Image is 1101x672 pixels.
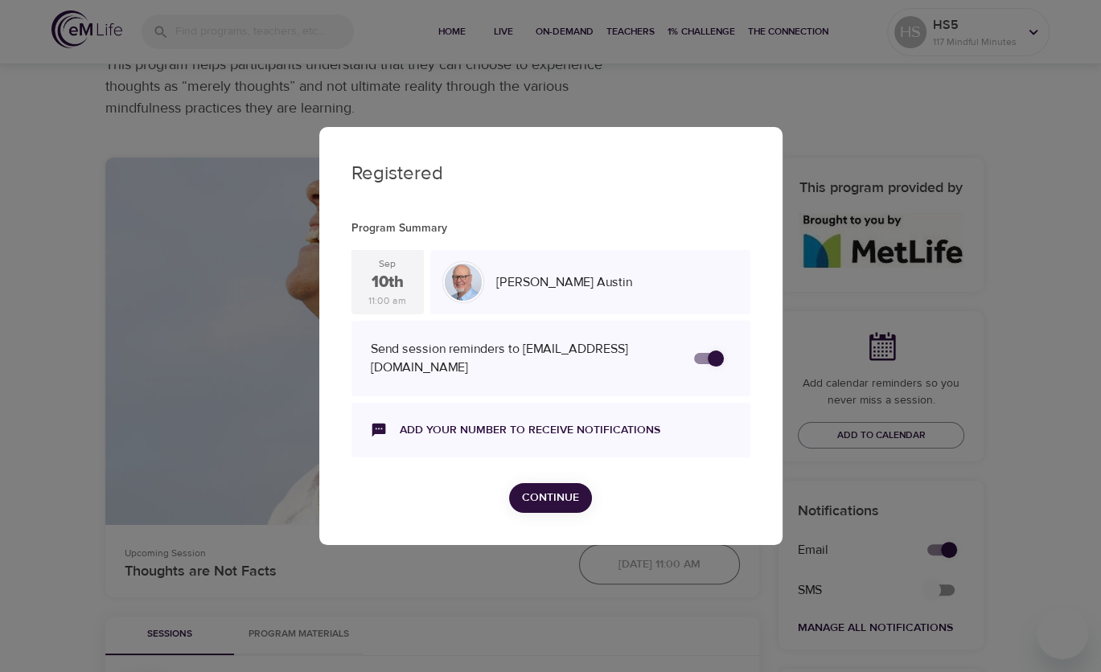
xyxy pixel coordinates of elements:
[351,159,750,188] p: Registered
[372,271,404,294] div: 10th
[522,488,579,508] span: Continue
[379,257,396,271] div: Sep
[490,267,744,298] div: [PERSON_NAME] Austin
[351,220,750,237] p: Program Summary
[368,294,406,308] div: 11:00 am
[400,422,660,438] a: Add your number to receive notifications
[371,340,678,377] div: Send session reminders to [EMAIL_ADDRESS][DOMAIN_NAME]
[509,483,592,513] button: Continue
